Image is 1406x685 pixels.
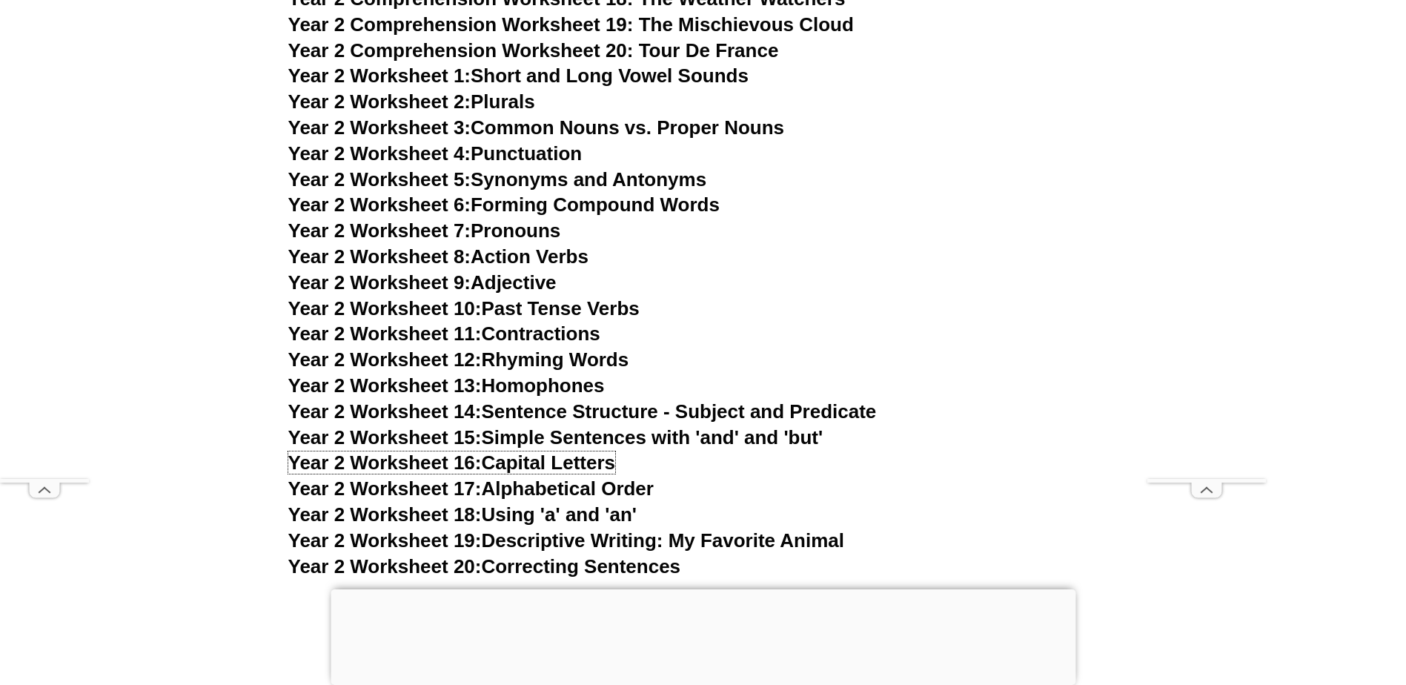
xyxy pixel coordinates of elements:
[288,297,640,320] a: Year 2 Worksheet 10:Past Tense Verbs
[288,426,823,449] a: Year 2 Worksheet 15:Simple Sentences with 'and' and 'but'
[288,193,471,216] span: Year 2 Worksheet 6:
[288,271,471,294] span: Year 2 Worksheet 9:
[288,64,749,87] a: Year 2 Worksheet 1:Short and Long Vowel Sounds
[288,322,600,345] a: Year 2 Worksheet 11:Contractions
[288,477,654,500] a: Year 2 Worksheet 17:Alphabetical Order
[288,271,557,294] a: Year 2 Worksheet 9:Adjective
[288,64,471,87] span: Year 2 Worksheet 1:
[288,245,588,268] a: Year 2 Worksheet 8:Action Verbs
[288,529,482,552] span: Year 2 Worksheet 19:
[288,142,471,165] span: Year 2 Worksheet 4:
[288,90,535,113] a: Year 2 Worksheet 2:Plurals
[288,400,877,423] a: Year 2 Worksheet 14:Sentence Structure - Subject and Predicate
[288,116,785,139] a: Year 2 Worksheet 3:Common Nouns vs. Proper Nouns
[288,451,615,474] a: Year 2 Worksheet 16:Capital Letters
[288,219,471,242] span: Year 2 Worksheet 7:
[288,39,779,62] a: Year 2 Comprehension Worksheet 20: Tour De France
[288,168,707,191] a: Year 2 Worksheet 5:Synonyms and Antonyms
[288,555,482,578] span: Year 2 Worksheet 20:
[288,451,482,474] span: Year 2 Worksheet 16:
[288,400,482,423] span: Year 2 Worksheet 14:
[288,503,482,526] span: Year 2 Worksheet 18:
[288,477,482,500] span: Year 2 Worksheet 17:
[288,529,844,552] a: Year 2 Worksheet 19:Descriptive Writing: My Favorite Animal
[331,589,1075,681] iframe: Advertisement
[288,116,471,139] span: Year 2 Worksheet 3:
[288,374,605,397] a: Year 2 Worksheet 13:Homophones
[288,503,637,526] a: Year 2 Worksheet 18:Using 'a' and 'an'
[288,193,720,216] a: Year 2 Worksheet 6:Forming Compound Words
[288,142,583,165] a: Year 2 Worksheet 4:Punctuation
[288,90,471,113] span: Year 2 Worksheet 2:
[288,426,482,449] span: Year 2 Worksheet 15:
[288,168,471,191] span: Year 2 Worksheet 5:
[288,245,471,268] span: Year 2 Worksheet 8:
[1159,517,1406,685] iframe: Chat Widget
[288,374,482,397] span: Year 2 Worksheet 13:
[1147,34,1266,479] iframe: Advertisement
[288,348,629,371] a: Year 2 Worksheet 12:Rhyming Words
[288,348,482,371] span: Year 2 Worksheet 12:
[288,13,854,36] a: Year 2 Comprehension Worksheet 19: The Mischievous Cloud
[288,219,561,242] a: Year 2 Worksheet 7:Pronouns
[288,322,482,345] span: Year 2 Worksheet 11:
[288,297,482,320] span: Year 2 Worksheet 10:
[288,555,681,578] a: Year 2 Worksheet 20:Correcting Sentences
